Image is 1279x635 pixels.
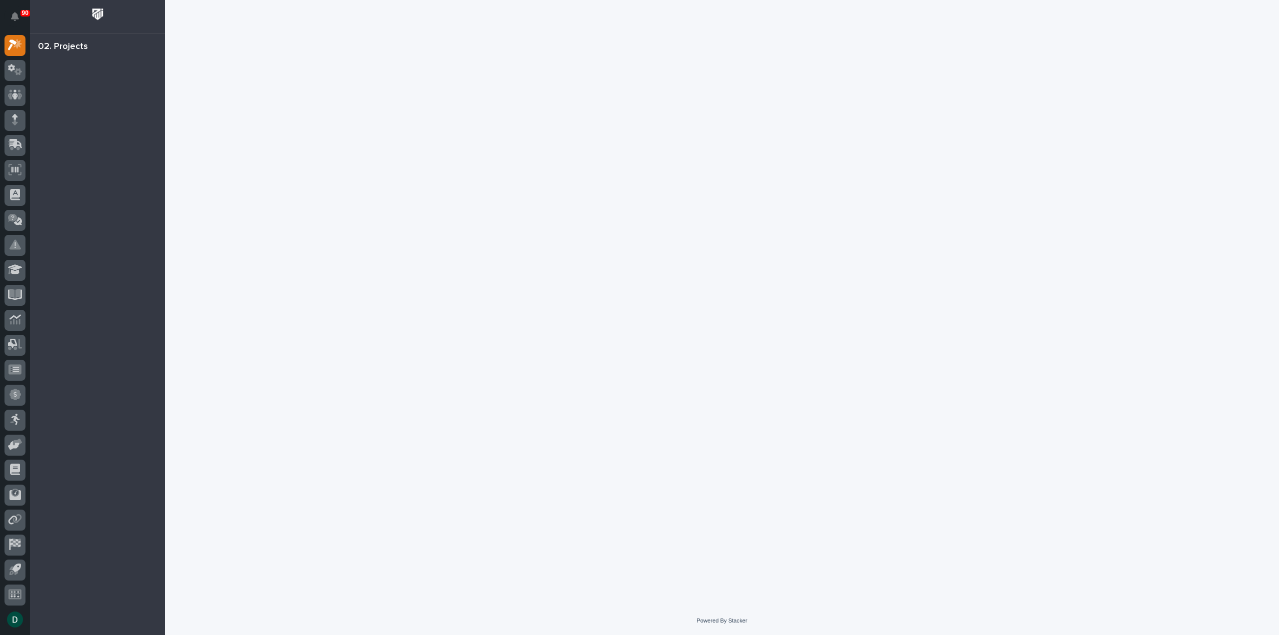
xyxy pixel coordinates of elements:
button: Notifications [4,6,25,27]
div: Notifications90 [12,12,25,28]
p: 90 [22,9,28,16]
button: users-avatar [4,609,25,630]
img: Workspace Logo [88,5,107,23]
div: 02. Projects [38,41,88,52]
a: Powered By Stacker [696,618,747,624]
